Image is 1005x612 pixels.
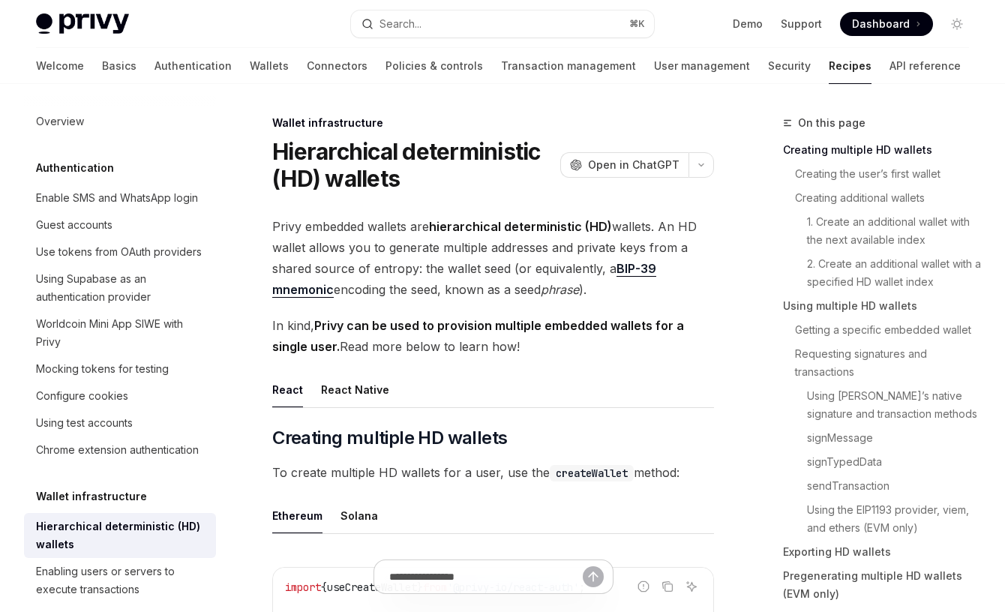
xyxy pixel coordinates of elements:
[783,426,981,450] a: signMessage
[24,108,216,135] a: Overview
[340,498,378,533] div: Solana
[783,474,981,498] a: sendTransaction
[272,498,322,533] div: Ethereum
[36,487,147,505] h5: Wallet infrastructure
[541,282,579,297] em: phrase
[36,243,202,261] div: Use tokens from OAuth providers
[829,48,871,84] a: Recipes
[945,12,969,36] button: Toggle dark mode
[783,294,981,318] a: Using multiple HD wallets
[272,318,684,354] strong: Privy can be used to provision multiple embedded wallets for a single user.
[783,210,981,252] a: 1. Create an additional wallet with the next available index
[429,219,612,234] strong: hierarchical deterministic (HD)
[24,382,216,409] a: Configure cookies
[36,48,84,84] a: Welcome
[154,48,232,84] a: Authentication
[272,115,714,130] div: Wallet infrastructure
[783,186,981,210] a: Creating additional wallets
[583,566,604,587] button: Send message
[783,450,981,474] a: signTypedData
[36,562,207,598] div: Enabling users or servers to execute transactions
[588,157,679,172] span: Open in ChatGPT
[321,372,389,407] div: React Native
[24,558,216,603] a: Enabling users or servers to execute transactions
[272,426,507,450] span: Creating multiple HD wallets
[36,441,199,459] div: Chrome extension authentication
[783,342,981,384] a: Requesting signatures and transactions
[272,138,554,192] h1: Hierarchical deterministic (HD) wallets
[36,189,198,207] div: Enable SMS and WhatsApp login
[307,48,367,84] a: Connectors
[102,48,136,84] a: Basics
[36,112,84,130] div: Overview
[783,498,981,540] a: Using the EIP1193 provider, viem, and ethers (EVM only)
[250,48,289,84] a: Wallets
[36,414,133,432] div: Using test accounts
[560,152,688,178] button: Open in ChatGPT
[24,409,216,436] a: Using test accounts
[24,310,216,355] a: Worldcoin Mini App SIWE with Privy
[36,270,207,306] div: Using Supabase as an authentication provider
[351,10,654,37] button: Open search
[24,436,216,463] a: Chrome extension authentication
[629,18,645,30] span: ⌘ K
[889,48,961,84] a: API reference
[733,16,763,31] a: Demo
[798,114,865,132] span: On this page
[36,159,114,177] h5: Authentication
[36,315,207,351] div: Worldcoin Mini App SIWE with Privy
[783,138,981,162] a: Creating multiple HD wallets
[783,564,981,606] a: Pregenerating multiple HD wallets (EVM only)
[272,216,714,300] span: Privy embedded wallets are wallets. An HD wallet allows you to generate multiple addresses and pr...
[852,16,910,31] span: Dashboard
[781,16,822,31] a: Support
[389,560,583,593] input: Ask a question...
[783,540,981,564] a: Exporting HD wallets
[654,48,750,84] a: User management
[24,184,216,211] a: Enable SMS and WhatsApp login
[36,360,169,378] div: Mocking tokens for testing
[36,13,129,34] img: light logo
[36,216,112,234] div: Guest accounts
[36,387,128,405] div: Configure cookies
[783,162,981,186] a: Creating the user’s first wallet
[783,384,981,426] a: Using [PERSON_NAME]’s native signature and transaction methods
[768,48,811,84] a: Security
[783,318,981,342] a: Getting a specific embedded wallet
[272,315,714,357] span: In kind, Read more below to learn how!
[24,265,216,310] a: Using Supabase as an authentication provider
[783,252,981,294] a: 2. Create an additional wallet with a specified HD wallet index
[24,211,216,238] a: Guest accounts
[36,517,207,553] div: Hierarchical deterministic (HD) wallets
[24,355,216,382] a: Mocking tokens for testing
[24,513,216,558] a: Hierarchical deterministic (HD) wallets
[840,12,933,36] a: Dashboard
[24,238,216,265] a: Use tokens from OAuth providers
[385,48,483,84] a: Policies & controls
[379,15,421,33] div: Search...
[501,48,636,84] a: Transaction management
[272,372,303,407] div: React
[550,465,634,481] code: createWallet
[272,462,714,483] span: To create multiple HD wallets for a user, use the method:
